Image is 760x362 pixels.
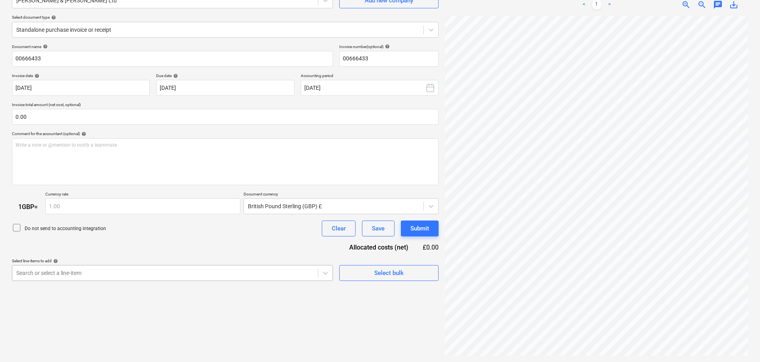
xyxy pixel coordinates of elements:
[335,243,421,252] div: Allocated costs (net)
[410,223,429,234] div: Submit
[80,132,86,136] span: help
[12,203,45,211] div: 1 GBP =
[421,243,439,252] div: £0.00
[339,265,439,281] button: Select bulk
[12,73,150,78] div: Invoice date
[12,80,150,96] input: Invoice date not specified
[172,74,178,78] span: help
[12,109,439,125] input: Invoice total amount (net cost, optional)
[25,225,106,232] p: Do not send to accounting integration
[12,44,333,49] div: Document name
[12,131,439,136] div: Comment for the accountant (optional)
[362,221,395,236] button: Save
[322,221,356,236] button: Clear
[401,221,439,236] button: Submit
[156,80,294,96] input: Due date not specified
[244,192,439,198] p: Document currency
[12,258,333,263] div: Select line-items to add
[301,73,439,80] p: Accounting period
[45,192,240,198] p: Currency rate
[339,51,439,67] input: Invoice number
[301,80,439,96] button: [DATE]
[374,268,404,278] div: Select bulk
[12,102,439,109] p: Invoice total amount (net cost, optional)
[332,223,346,234] div: Clear
[383,44,390,49] span: help
[41,44,48,49] span: help
[156,73,294,78] div: Due date
[339,44,439,49] div: Invoice number (optional)
[12,15,439,20] div: Select document type
[52,259,58,263] span: help
[372,223,385,234] div: Save
[33,74,39,78] span: help
[12,51,333,67] input: Document name
[720,324,760,362] iframe: Chat Widget
[50,15,56,20] span: help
